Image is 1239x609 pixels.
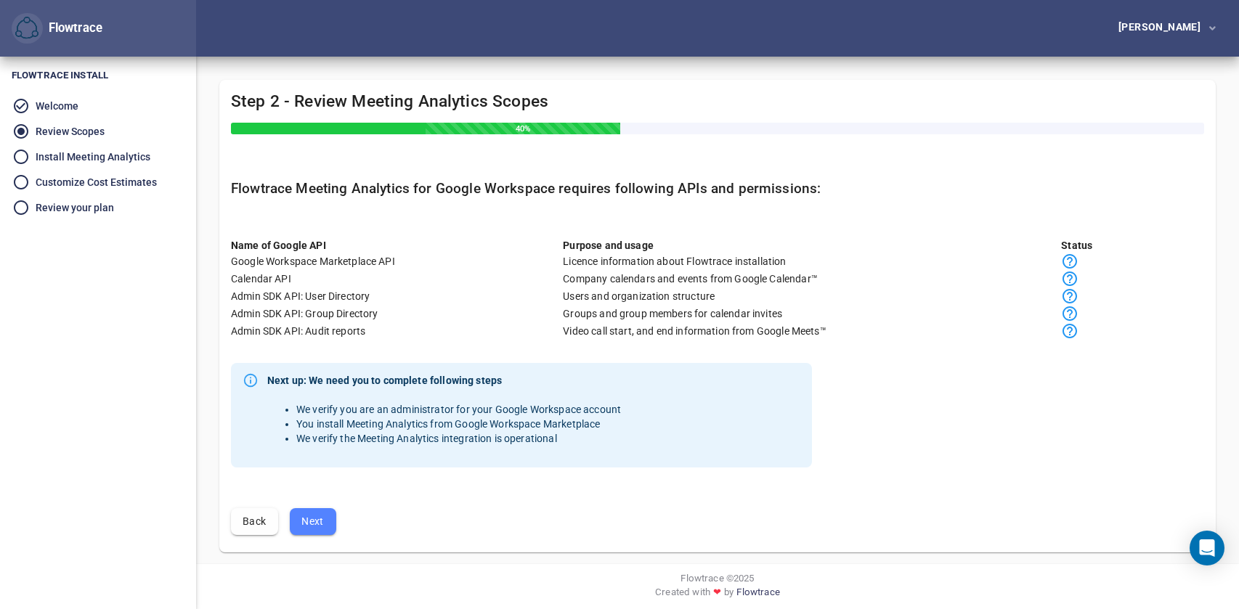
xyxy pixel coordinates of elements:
[296,402,621,417] li: We verify you are an administrator for your Google Workspace account
[208,585,1227,605] div: Created with
[243,512,267,531] span: Back
[563,289,1061,303] div: Users and organization structure
[710,585,724,599] span: ❤
[724,585,734,605] span: by
[231,181,1204,197] h5: Flowtrace Meeting Analytics for Google Workspace requires following APIs and permissions:
[231,306,563,321] div: Admin SDK API: Group Directory
[296,431,621,446] li: We verify the Meeting Analytics integration is operational
[231,271,563,286] div: Calendar API
[736,585,779,605] a: Flowtrace
[1095,15,1227,42] button: [PERSON_NAME]
[426,123,620,134] div: 40%
[1061,240,1092,251] b: Status
[563,240,654,251] b: Purpose and usage
[563,271,1061,286] div: Company calendars and events from Google Calendar™
[43,20,102,37] div: Flowtrace
[563,324,1061,338] div: Video call start, and end information from Google Meets™
[301,512,325,531] span: Next
[1190,531,1224,565] div: Open Intercom Messenger
[267,373,621,388] strong: Next up: We need you to complete following steps
[563,254,1061,269] div: Licence information about Flowtrace installation
[290,508,336,535] button: Next
[563,306,1061,321] div: Groups and group members for calendar invites
[231,508,278,535] button: Back
[12,13,43,44] button: Flowtrace
[231,254,563,269] div: Google Workspace Marketplace API
[12,13,102,44] div: Flowtrace
[296,417,621,431] li: You install Meeting Analytics from Google Workspace Marketplace
[15,17,38,40] img: Flowtrace
[231,240,326,251] b: Name of Google API
[231,289,563,303] div: Admin SDK API: User Directory
[231,91,1204,134] h4: Step 2 - Review Meeting Analytics Scopes
[681,571,754,585] span: Flowtrace © 2025
[231,324,563,338] div: Admin SDK API: Audit reports
[1118,22,1206,32] div: [PERSON_NAME]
